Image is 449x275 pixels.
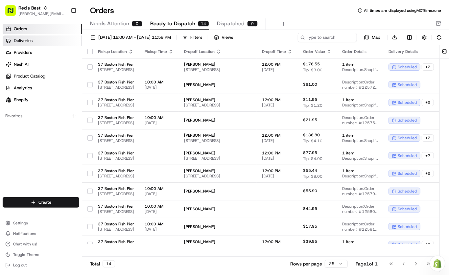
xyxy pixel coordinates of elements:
span: [PERSON_NAME] [184,239,251,244]
a: 📗Knowledge Base [4,93,53,104]
span: $39.95 [303,239,317,244]
span: [PERSON_NAME] [184,97,251,103]
span: [PERSON_NAME] [184,206,251,212]
span: scheduled [398,64,417,70]
span: [PERSON_NAME] [184,168,251,173]
span: [DATE] 12:00 AM - [DATE] 11:59 PM [98,34,171,40]
a: 💻API Documentation [53,93,108,104]
span: Description: Shopify Order #12574 for [PERSON_NAME] [342,103,378,108]
span: [PERSON_NAME] [184,189,251,194]
span: 10:00 AM [145,221,174,227]
span: 37 Boston Fish Pier [98,150,134,156]
span: [STREET_ADDRESS] [184,156,251,161]
span: scheduled [398,82,417,87]
span: [STREET_ADDRESS] [98,103,134,108]
span: Tip: $8.00 [303,174,322,179]
span: [STREET_ADDRESS] [98,85,134,90]
a: Providers [3,47,82,58]
span: scheduled [398,100,417,105]
span: 10:00 AM [145,186,174,191]
span: Description: Shopify Order #12578 for [PERSON_NAME] [342,156,378,161]
button: Red's Best [18,5,40,11]
span: Analytics [14,85,32,91]
span: [STREET_ADDRESS] [98,191,134,196]
span: [STREET_ADDRESS] [98,209,134,214]
h1: Orders [90,5,114,16]
span: Shopify [14,97,29,103]
button: Settings [3,218,79,228]
div: + 2 [422,134,434,142]
div: Dropoff Time [262,49,293,54]
span: Chat with us! [13,241,37,247]
span: 37 Boston Fish Pier [98,80,134,85]
a: Orders [3,24,82,34]
a: Analytics [3,83,82,93]
span: [DATE] [262,173,293,179]
span: $176.55 [303,61,320,67]
span: [STREET_ADDRESS] [184,138,251,143]
span: scheduled [398,171,417,176]
span: 12:00 PM [262,62,293,67]
span: Notifications [13,231,36,236]
span: [PERSON_NAME] [184,133,251,138]
span: [DATE] [145,120,174,126]
span: Ready to Dispatch [150,20,195,28]
span: Views [222,34,233,40]
span: [STREET_ADDRESS] [98,173,134,179]
span: [STREET_ADDRESS] [98,156,134,161]
span: Description: Shopify Order #12571 for [PERSON_NAME] [342,67,378,72]
span: 37 Boston Fish Pier [98,97,134,103]
button: Create [3,197,79,208]
span: [DATE] [262,103,293,108]
span: $61.00 [303,82,317,87]
div: + 2 [422,99,434,106]
span: 10:00 AM [145,204,174,209]
span: Tip: $4.00 [303,156,322,161]
span: 37 Boston Fish Pier [98,133,134,138]
p: Rows per page [290,261,322,267]
span: [PERSON_NAME][EMAIL_ADDRESS][DOMAIN_NAME] [18,11,65,16]
span: 12:00 PM [262,239,293,244]
button: [DATE] 12:00 AM - [DATE] 11:59 PM [87,33,174,42]
a: Nash AI [3,59,82,70]
span: API Documentation [62,95,106,102]
div: 14 [103,260,115,267]
span: 12:00 PM [262,150,293,156]
span: Description: Shopify Order #12576 for [PERSON_NAME] [342,138,378,143]
span: [STREET_ADDRESS] [184,103,251,108]
span: [STREET_ADDRESS] [184,67,251,72]
span: $11.95 [303,97,317,102]
span: [STREET_ADDRESS] [98,138,134,143]
span: $55.44 [303,168,317,173]
span: Tip: $3.00 [303,67,322,73]
div: Filters [190,34,202,40]
span: [STREET_ADDRESS] [98,120,134,126]
span: Map [372,34,380,40]
span: scheduled [398,135,417,141]
span: 12:00 PM [262,133,293,138]
span: scheduled [398,189,417,194]
div: We're available if you need us! [22,69,83,75]
span: Tip: $1.20 [303,103,322,108]
button: Start new chat [112,65,120,73]
span: [PERSON_NAME] [184,150,251,156]
input: Type to search [298,33,357,42]
span: Description: Order number: #12581 for [PERSON_NAME] [342,221,378,232]
span: 37 Boston Fish Pier [98,115,134,120]
span: $17.95 [303,224,317,229]
span: Description: Order number: #12580 for [PERSON_NAME] [342,204,378,214]
span: 1 item [342,168,378,173]
div: + 2 [422,241,434,248]
span: [PERSON_NAME] [184,118,251,123]
span: scheduled [398,206,417,212]
button: Map [360,34,385,41]
span: [DATE] [262,156,293,161]
span: scheduled [398,224,417,229]
span: 1 item [342,150,378,156]
div: + 2 [422,63,434,71]
button: Red's Best[PERSON_NAME][EMAIL_ADDRESS][DOMAIN_NAME] [3,3,68,18]
span: scheduled [398,118,417,123]
span: Pylon [65,111,80,116]
button: Refresh [435,33,444,42]
button: Filters [179,33,205,42]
